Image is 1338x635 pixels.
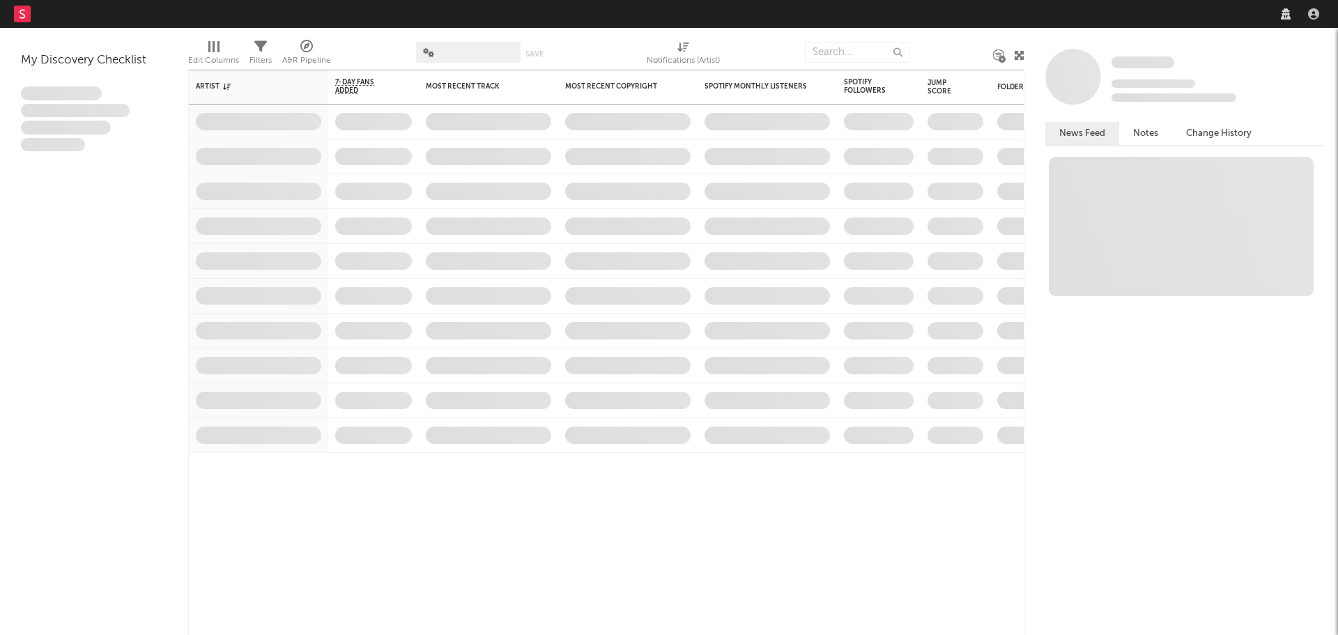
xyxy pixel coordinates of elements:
[426,82,530,91] div: Most Recent Track
[21,138,85,152] span: Aliquam viverra
[188,52,239,69] div: Edit Columns
[21,121,111,135] span: Praesent ac interdum
[1112,93,1236,102] span: 0 fans last week
[1172,122,1266,145] button: Change History
[21,86,102,100] span: Lorem ipsum dolor
[282,35,331,75] div: A&R Pipeline
[565,82,670,91] div: Most Recent Copyright
[647,35,720,75] div: Notifications (Artist)
[21,104,130,118] span: Integer aliquet in purus et
[1119,122,1172,145] button: Notes
[525,50,544,58] button: Save
[997,83,1102,91] div: Folders
[335,78,391,95] span: 7-Day Fans Added
[705,82,809,91] div: Spotify Monthly Listeners
[805,42,909,63] input: Search...
[196,82,300,91] div: Artist
[1112,79,1195,88] span: Tracking Since: [DATE]
[1112,56,1174,70] a: Some Artist
[282,52,331,69] div: A&R Pipeline
[249,35,272,75] div: Filters
[1112,56,1174,68] span: Some Artist
[928,79,962,95] div: Jump Score
[1045,122,1119,145] button: News Feed
[844,78,893,95] div: Spotify Followers
[188,35,239,75] div: Edit Columns
[647,52,720,69] div: Notifications (Artist)
[249,52,272,69] div: Filters
[21,52,167,69] div: My Discovery Checklist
